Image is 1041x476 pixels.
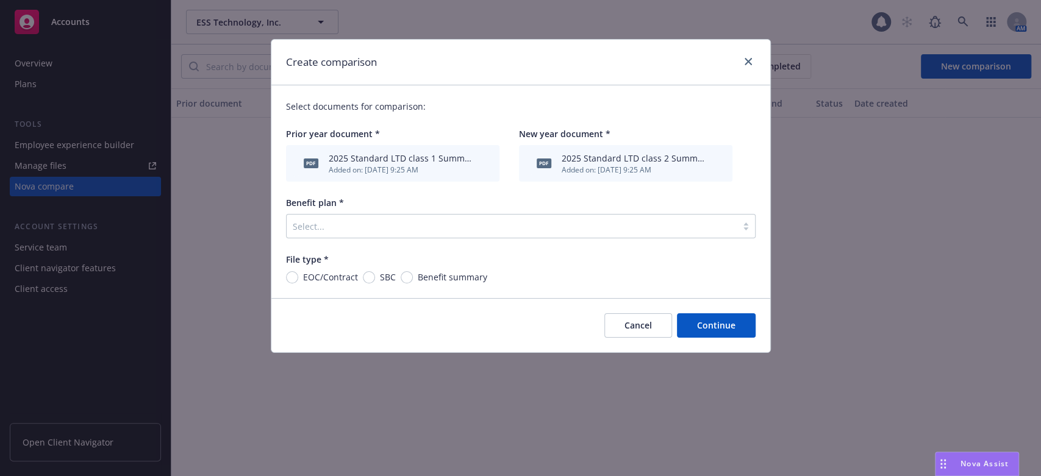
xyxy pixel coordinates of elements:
button: archive file [710,157,720,170]
span: SBC [380,271,396,283]
a: close [741,54,756,69]
button: archive file [478,157,487,170]
div: 2025 Standard LTD class 2 Summary ESS.pdf [562,152,706,165]
span: EOC/Contract [303,271,358,283]
div: 2025 Standard LTD class 1 Summary ESS.pdf [329,152,473,165]
button: Nova Assist [935,452,1019,476]
div: Drag to move [935,452,951,475]
span: Benefit plan * [286,197,344,208]
span: New year document * [519,128,610,140]
span: File type * [286,254,329,265]
h1: Create comparison [286,54,377,70]
button: Continue [677,313,756,338]
input: SBC [363,271,375,283]
span: pdf [304,158,318,168]
div: Added on: [DATE] 9:25 AM [562,165,706,175]
span: Benefit summary [418,271,487,283]
input: Benefit summary [401,271,413,283]
span: Nova Assist [961,458,1009,469]
button: Cancel [604,313,672,338]
span: pdf [537,158,551,168]
input: EOC/Contract [286,271,298,283]
div: Added on: [DATE] 9:25 AM [329,165,473,175]
span: Prior year document * [286,128,380,140]
p: Select documents for comparison: [286,100,756,113]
